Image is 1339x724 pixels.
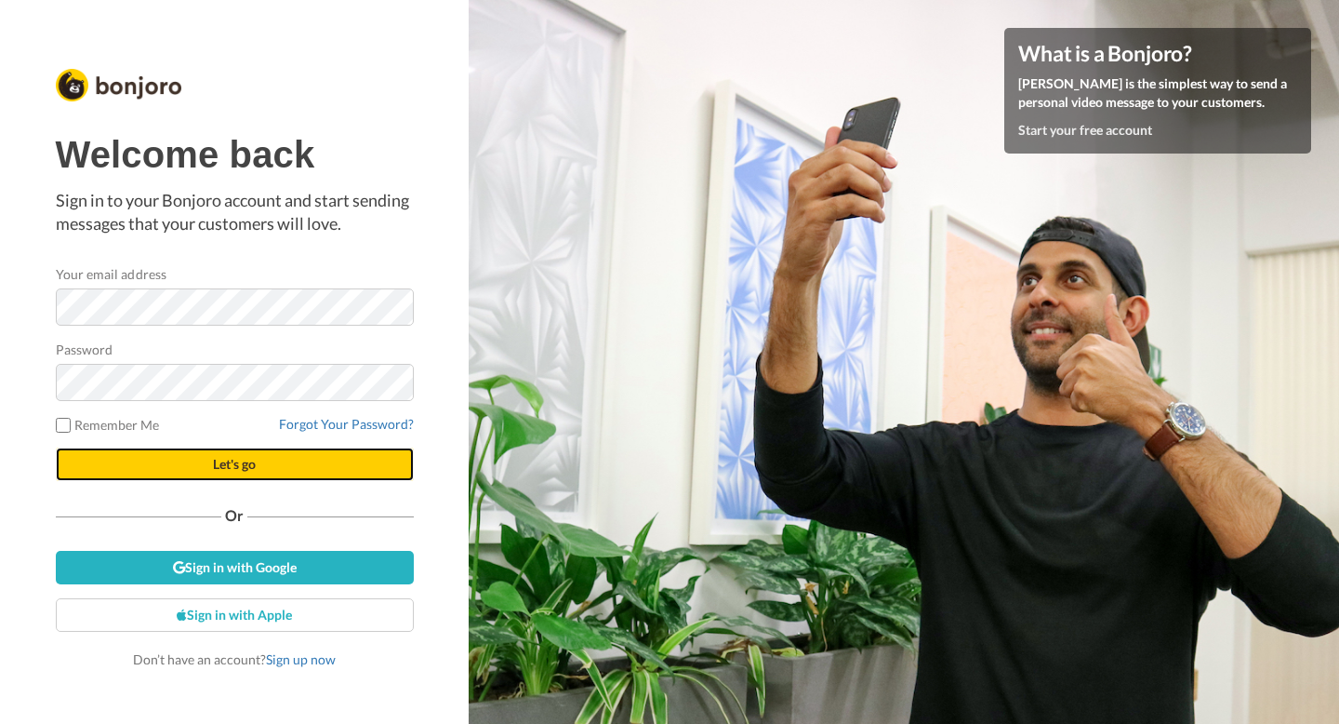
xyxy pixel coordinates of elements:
span: Let's go [213,456,256,472]
span: Or [221,509,247,522]
span: Don’t have an account? [133,651,336,667]
h1: Welcome back [56,134,414,175]
h4: What is a Bonjoro? [1018,42,1297,65]
a: Sign up now [266,651,336,667]
button: Let's go [56,448,414,481]
p: Sign in to your Bonjoro account and start sending messages that your customers will love. [56,189,414,236]
input: Remember Me [56,418,71,433]
label: Remember Me [56,415,160,435]
a: Sign in with Google [56,551,414,584]
a: Start your free account [1018,122,1152,138]
p: [PERSON_NAME] is the simplest way to send a personal video message to your customers. [1018,74,1297,112]
label: Password [56,340,113,359]
a: Forgot Your Password? [279,416,414,432]
a: Sign in with Apple [56,598,414,632]
label: Your email address [56,264,166,284]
